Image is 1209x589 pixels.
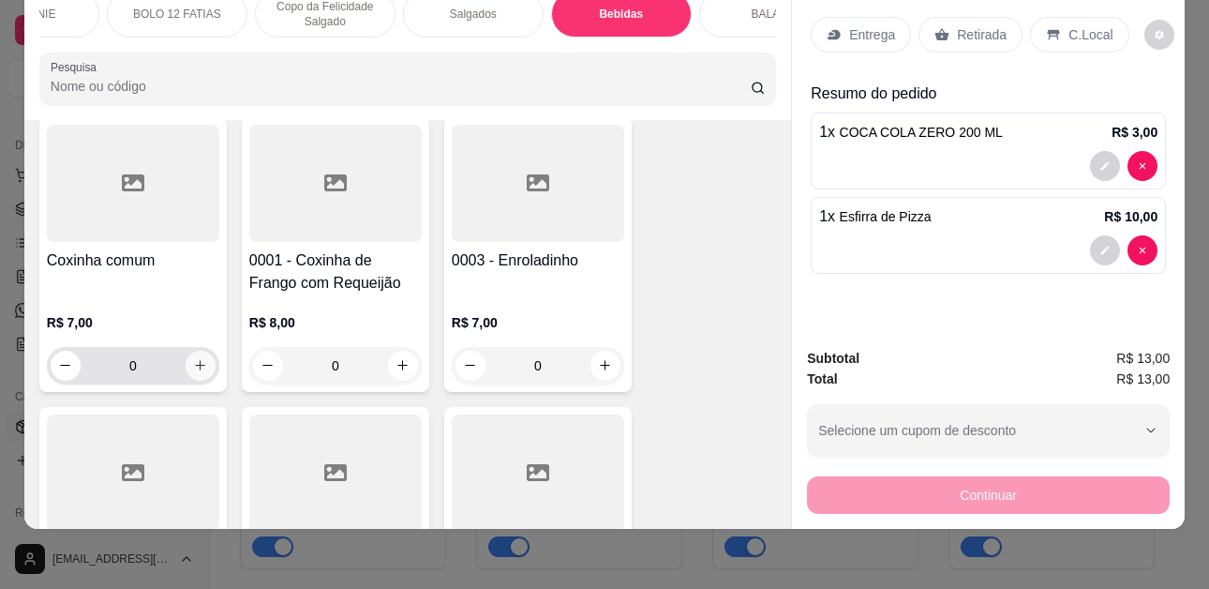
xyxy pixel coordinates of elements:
span: R$ 13,00 [1116,348,1170,369]
p: BALAS [751,7,787,22]
p: Bebidas [599,7,643,22]
button: decrease-product-quantity [1090,151,1120,181]
p: R$ 7,00 [47,313,219,332]
button: increase-product-quantity [590,351,620,381]
button: increase-product-quantity [186,351,216,381]
button: decrease-product-quantity [253,351,283,381]
h4: Coxinha comum [47,249,219,272]
button: decrease-product-quantity [1090,235,1120,265]
p: R$ 3,00 [1112,123,1157,142]
p: R$ 7,00 [452,313,624,332]
button: increase-product-quantity [388,351,418,381]
p: 1 x [819,121,1003,143]
h4: 0001 - Coxinha de Frango com Requeijão [249,249,422,294]
button: decrease-product-quantity [1127,151,1157,181]
span: Esfirra de Pizza [840,209,932,224]
p: R$ 10,00 [1104,207,1157,226]
p: Entrega [849,25,895,44]
button: Selecione um cupom de desconto [807,404,1170,457]
strong: Subtotal [807,351,859,366]
h4: 0003 - Enroladinho [452,249,624,272]
span: COCA COLA ZERO 200 ML [840,125,1003,140]
span: R$ 13,00 [1116,369,1170,389]
button: decrease-product-quantity [455,351,485,381]
input: Pesquisa [51,77,751,96]
p: BOLO 12 FATIAS [133,7,221,22]
label: Pesquisa [51,59,103,75]
p: Salgados [450,7,497,22]
p: C.Local [1068,25,1112,44]
p: Resumo do pedido [811,83,1166,105]
p: R$ 8,00 [249,313,422,332]
strong: Total [807,371,837,386]
button: decrease-product-quantity [1144,20,1174,50]
button: decrease-product-quantity [1127,235,1157,265]
p: 1 x [819,205,931,228]
p: Retirada [957,25,1007,44]
button: decrease-product-quantity [51,351,81,381]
